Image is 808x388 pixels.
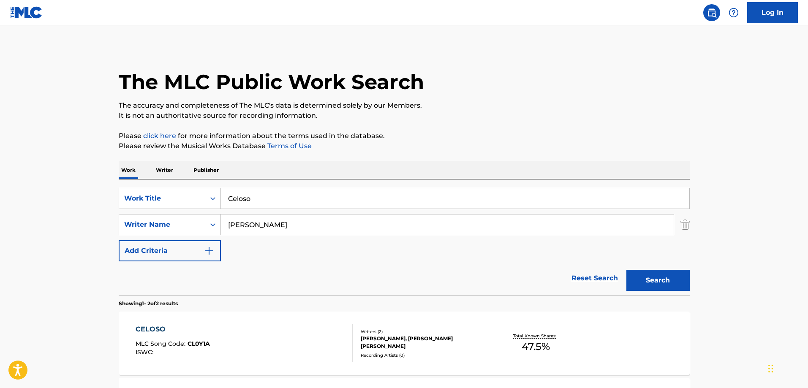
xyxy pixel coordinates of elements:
span: CL0Y1A [188,340,210,347]
div: Writers ( 2 ) [361,328,488,335]
div: Recording Artists ( 0 ) [361,352,488,358]
button: Search [626,270,690,291]
div: CELOSO [136,324,210,334]
form: Search Form [119,188,690,295]
a: click here [143,132,176,140]
p: It is not an authoritative source for recording information. [119,111,690,121]
p: The accuracy and completeness of The MLC's data is determined solely by our Members. [119,100,690,111]
a: Public Search [703,4,720,21]
img: Delete Criterion [680,214,690,235]
p: Showing 1 - 2 of 2 results [119,300,178,307]
p: Total Known Shares: [513,333,558,339]
div: Help [725,4,742,21]
p: Work [119,161,138,179]
div: Work Title [124,193,200,203]
img: help [729,8,739,18]
div: Drag [768,356,773,381]
span: ISWC : [136,348,155,356]
h1: The MLC Public Work Search [119,69,424,95]
iframe: Chat Widget [766,347,808,388]
img: 9d2ae6d4665cec9f34b9.svg [204,246,214,256]
p: Please review the Musical Works Database [119,141,690,151]
p: Publisher [191,161,221,179]
a: CELOSOMLC Song Code:CL0Y1AISWC:Writers (2)[PERSON_NAME], [PERSON_NAME] [PERSON_NAME]Recording Art... [119,312,690,375]
p: Writer [153,161,176,179]
div: Writer Name [124,220,200,230]
span: 47.5 % [522,339,550,354]
span: MLC Song Code : [136,340,188,347]
a: Reset Search [567,269,622,288]
a: Log In [747,2,798,23]
p: Please for more information about the terms used in the database. [119,131,690,141]
img: MLC Logo [10,6,43,19]
button: Add Criteria [119,240,221,261]
div: [PERSON_NAME], [PERSON_NAME] [PERSON_NAME] [361,335,488,350]
img: search [707,8,717,18]
a: Terms of Use [266,142,312,150]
